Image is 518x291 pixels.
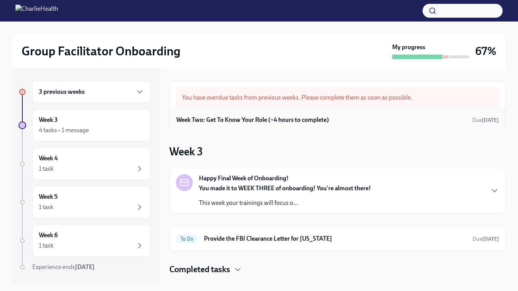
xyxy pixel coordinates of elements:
h6: Week 5 [39,193,58,201]
strong: Happy Final Week of Onboarding! [199,174,289,183]
a: Week Two: Get To Know Your Role (~4 hours to complete)Due[DATE] [176,114,499,126]
h3: Week 3 [169,145,203,158]
span: Due [473,236,499,242]
a: Week 61 task [18,224,151,257]
h6: Week Two: Get To Know Your Role (~4 hours to complete) [176,116,329,124]
h6: Week 4 [39,154,58,163]
h4: Completed tasks [169,264,230,275]
h6: Week 3 [39,116,58,124]
div: 3 previous weeks [32,81,151,103]
strong: You made it to WEEK THREE of onboarding! You're almost there! [199,185,371,192]
div: You have overdue tasks from previous weeks. Please complete them as soon as possible. [176,87,499,108]
span: Due [472,117,499,123]
strong: [DATE] [482,236,499,242]
a: To DoProvide the FBI Clearance Letter for [US_STATE]Due[DATE] [176,233,499,245]
div: 1 task [39,241,53,250]
span: September 29th, 2025 10:00 [472,116,499,124]
div: 4 tasks • 1 message [39,126,89,135]
img: CharlieHealth [15,5,58,17]
p: This week your trainings will focus o... [199,199,371,207]
div: Completed tasks [169,264,506,275]
strong: [DATE] [75,263,95,271]
h3: 67% [475,44,496,58]
div: 1 task [39,203,53,211]
strong: [DATE] [482,117,499,123]
h6: Week 6 [39,231,58,239]
a: Week 51 task [18,186,151,218]
h6: 3 previous weeks [39,88,85,96]
span: Experience ends [32,263,95,271]
strong: My progress [392,43,425,52]
span: To Do [176,236,198,242]
span: October 21st, 2025 10:00 [473,235,499,243]
div: 1 task [39,165,53,173]
h2: Group Facilitator Onboarding [22,43,180,59]
a: Week 34 tasks • 1 message [18,109,151,141]
a: Week 41 task [18,148,151,180]
h6: Provide the FBI Clearance Letter for [US_STATE] [204,234,466,243]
